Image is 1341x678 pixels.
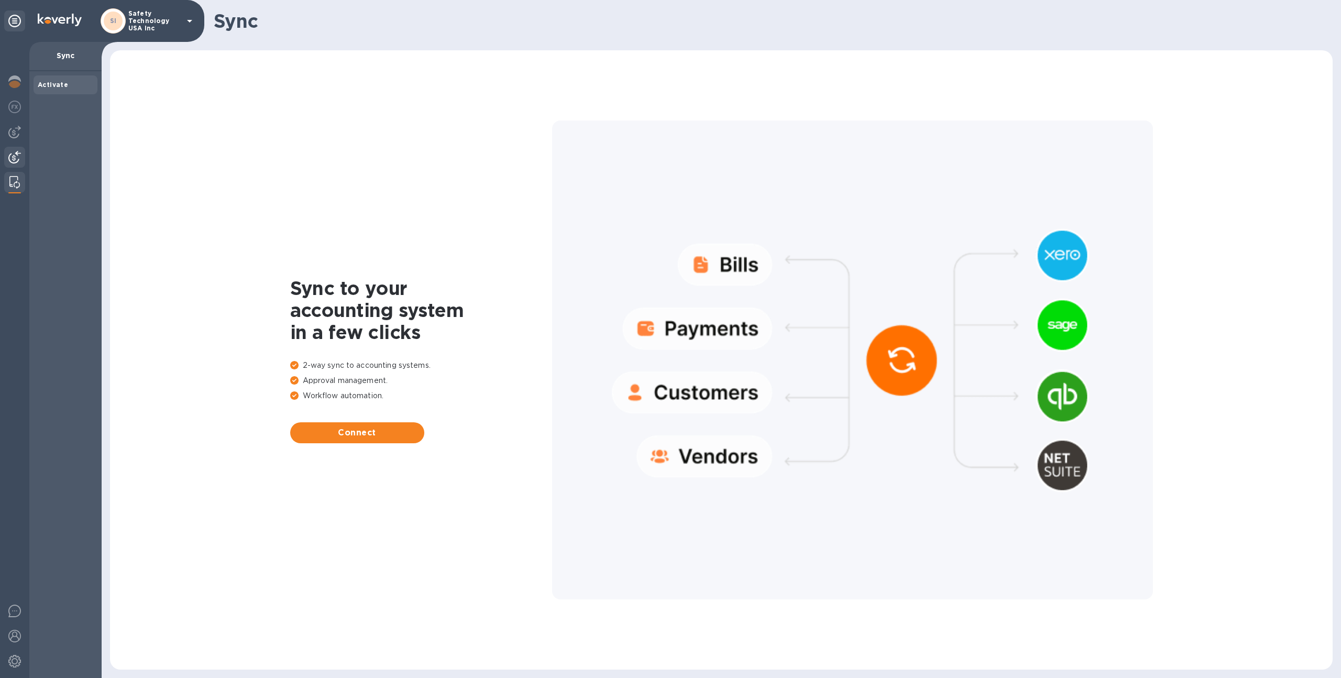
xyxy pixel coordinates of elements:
p: 2-way sync to accounting systems. [290,360,552,371]
p: Workflow automation. [290,390,552,401]
span: Connect [299,427,416,439]
h1: Sync to your accounting system in a few clicks [290,277,552,343]
b: SI [110,17,117,25]
img: Logo [38,14,82,26]
p: Safety Technology USA Inc [128,10,181,32]
button: Connect [290,422,424,443]
h1: Sync [214,10,1324,32]
div: Unpin categories [4,10,25,31]
b: Activate [38,81,68,89]
p: Sync [38,50,93,61]
p: Approval management. [290,375,552,386]
img: Foreign exchange [8,101,21,113]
